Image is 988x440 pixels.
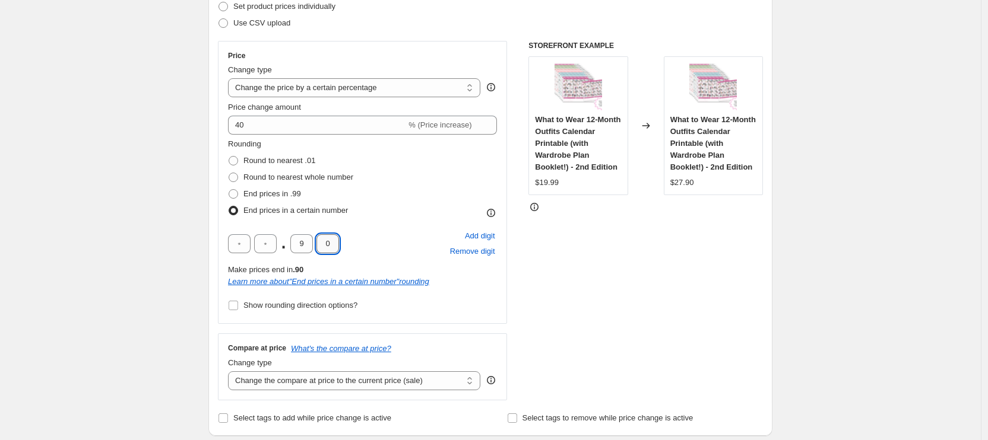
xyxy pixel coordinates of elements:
span: Show rounding direction options? [243,301,357,310]
input: ﹡ [254,234,277,253]
button: Remove placeholder [448,244,497,259]
h6: STOREFRONT EXAMPLE [528,41,763,50]
b: .90 [293,265,303,274]
h3: Price [228,51,245,60]
div: help [485,374,497,386]
span: Add digit [465,230,495,242]
span: End prices in a certain number [243,206,348,215]
button: What's the compare at price? [291,344,391,353]
span: Price change amount [228,103,301,111]
a: Learn more about"End prices in a certain number"rounding [228,277,429,286]
input: ﹡ [228,234,251,253]
span: Change type [228,358,272,367]
span: . [280,234,287,253]
div: $19.99 [535,177,559,189]
input: ﹡ [290,234,313,253]
span: Change type [228,65,272,74]
input: -15 [228,116,406,135]
span: Round to nearest whole number [243,173,353,181]
i: Learn more about " End prices in a certain number " rounding [228,277,429,286]
button: Add placeholder [463,228,497,244]
span: What to Wear 12-Month Outfits Calendar Printable (with Wardrobe Plan Booklet!) - 2nd Edition [535,115,620,171]
span: Set product prices individually [233,2,335,11]
img: Email_Subscription_Calendar_1_80x.png [555,63,602,110]
h3: Compare at price [228,343,286,353]
span: Remove digit [450,245,495,257]
span: Select tags to add while price change is active [233,413,391,422]
span: Rounding [228,139,261,148]
span: Select tags to remove while price change is active [522,413,693,422]
span: Round to nearest .01 [243,156,315,165]
span: End prices in .99 [243,189,301,198]
img: Email_Subscription_Calendar_1_80x.png [689,63,737,110]
div: help [485,81,497,93]
span: Use CSV upload [233,18,290,27]
div: $27.90 [670,177,694,189]
span: % (Price increase) [408,120,471,129]
span: What to Wear 12-Month Outfits Calendar Printable (with Wardrobe Plan Booklet!) - 2nd Edition [670,115,756,171]
input: ﹡ [316,234,339,253]
span: Make prices end in [228,265,303,274]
